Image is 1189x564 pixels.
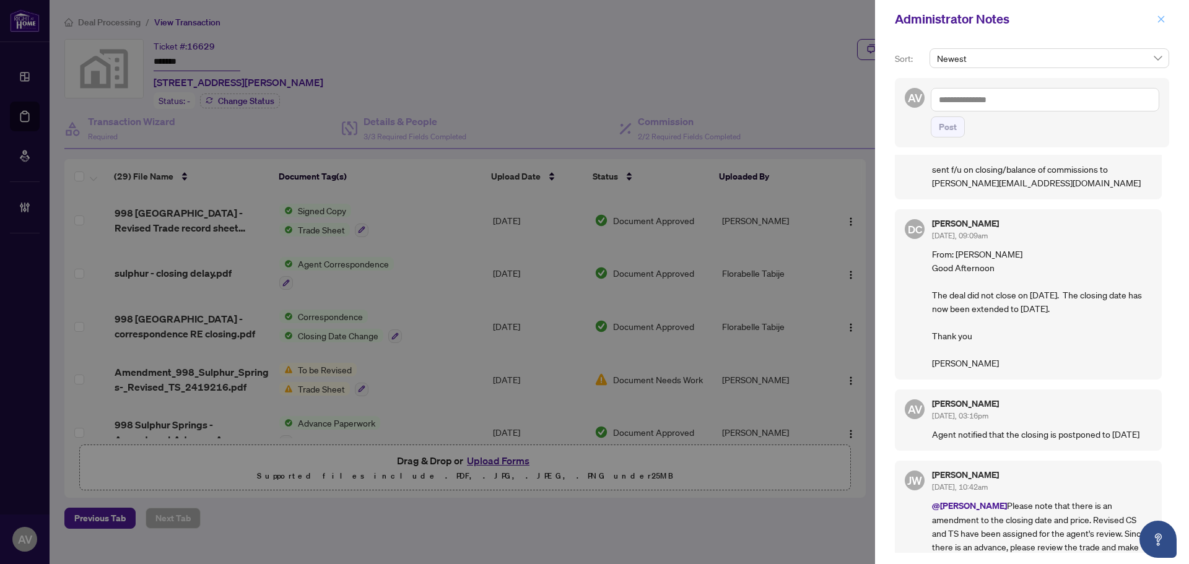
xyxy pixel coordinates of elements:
p: Sort: [895,52,925,66]
span: close [1157,15,1165,24]
span: [DATE], 09:09am [932,231,988,240]
h5: [PERSON_NAME] [932,219,1152,228]
span: DC [907,221,922,238]
span: [DATE], 03:16pm [932,411,988,420]
div: Administrator Notes [895,10,1153,28]
h5: [PERSON_NAME] [932,471,1152,479]
button: Post [931,116,965,137]
p: sent f/u on closing/balance of commissions to [PERSON_NAME][EMAIL_ADDRESS][DOMAIN_NAME] [932,162,1152,189]
span: AV [908,401,922,418]
p: From: [PERSON_NAME] [932,247,1152,370]
h5: [PERSON_NAME] [932,399,1152,408]
button: Open asap [1139,521,1177,558]
p: Agent notified that the closing is postponed to [DATE] [932,427,1152,441]
span: JW [907,472,922,489]
span: AV [908,89,922,106]
span: Newest [937,49,1162,67]
div: Good Afternoon The deal did not close on [DATE]. The closing date has now been extended to [DATE]... [932,261,1152,370]
span: @[PERSON_NAME] [932,500,1007,511]
span: [DATE], 10:42am [932,482,988,492]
